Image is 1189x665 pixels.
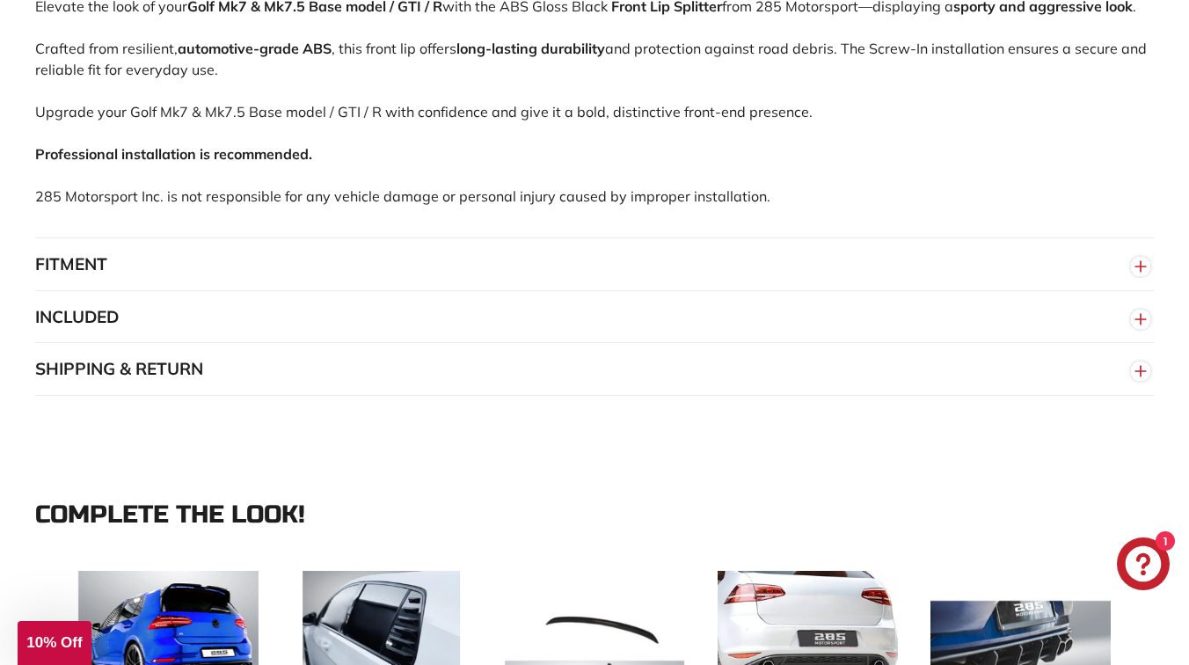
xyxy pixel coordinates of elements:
strong: long-lasting durability [456,40,605,57]
button: INCLUDED [35,291,1154,344]
strong: Professional installation is recommended. [35,145,312,163]
inbox-online-store-chat: Shopify online store chat [1112,537,1175,595]
button: FITMENT [35,238,1154,291]
strong: automotive-grade ABS [178,40,332,57]
div: Complete the look! [35,501,1154,529]
span: 10% Off [26,634,82,651]
div: 10% Off [18,621,91,665]
button: SHIPPING & RETURN [35,343,1154,396]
